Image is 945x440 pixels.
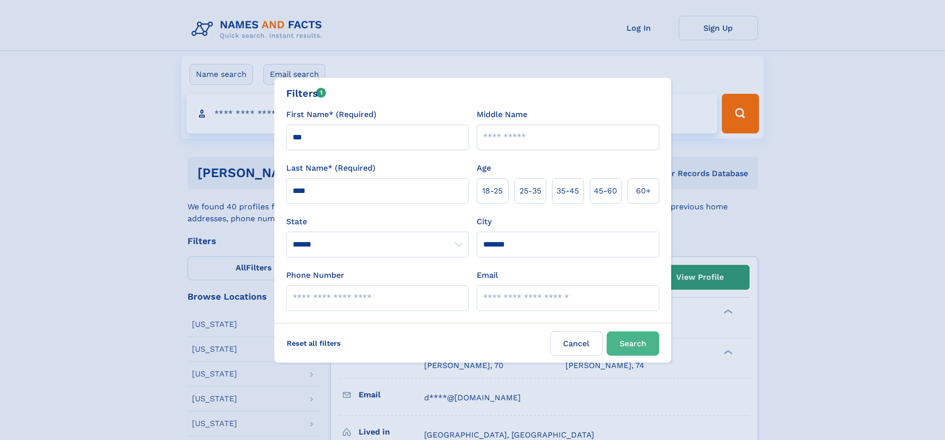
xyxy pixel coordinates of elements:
span: 18‑25 [482,185,503,197]
label: First Name* (Required) [286,109,377,121]
span: 60+ [636,185,651,197]
label: Middle Name [477,109,527,121]
button: Search [607,331,659,356]
span: 25‑35 [519,185,541,197]
label: Email [477,269,498,281]
label: Reset all filters [280,331,347,355]
label: State [286,216,469,228]
div: Filters [286,86,326,101]
label: Last Name* (Required) [286,162,376,174]
label: Age [477,162,491,174]
span: 35‑45 [557,185,579,197]
span: 45‑60 [594,185,617,197]
label: Phone Number [286,269,344,281]
label: City [477,216,492,228]
label: Cancel [550,331,603,356]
